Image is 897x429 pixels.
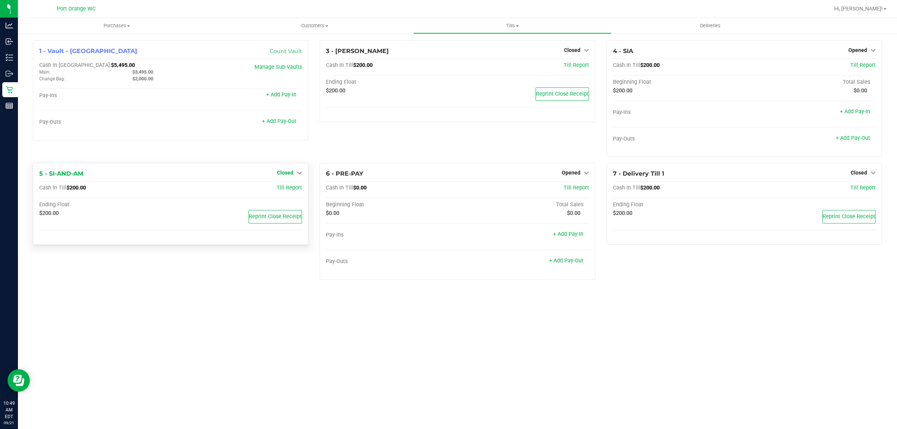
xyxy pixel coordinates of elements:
div: Pay-Ins [326,232,457,238]
span: Reprint Close Receipt [249,213,302,220]
span: Purchases [18,22,216,29]
div: Pay-Ins [613,109,745,116]
span: Tills [414,22,611,29]
div: Ending Float [39,201,171,208]
div: Beginning Float [613,79,745,86]
p: 09/21 [3,420,15,426]
span: $200.00 [640,185,660,191]
iframe: Resource center [7,369,30,392]
span: Opened [848,47,867,53]
span: Port Orange WC [57,6,96,12]
a: Tills [413,18,611,34]
a: Customers [216,18,413,34]
span: $200.00 [353,62,373,68]
span: Main: [39,70,50,75]
button: Reprint Close Receipt [536,87,589,101]
span: Reprint Close Receipt [536,91,589,97]
div: Total Sales [744,79,876,86]
span: $0.00 [567,210,580,216]
span: 4 - SIA [613,47,633,55]
inline-svg: Analytics [6,22,13,29]
span: Cash In [GEOGRAPHIC_DATA]: [39,62,111,68]
a: Till Report [850,62,876,68]
inline-svg: Reports [6,102,13,109]
inline-svg: Retail [6,86,13,93]
span: 1 - Vault - [GEOGRAPHIC_DATA] [39,47,137,55]
a: Count Vault [270,48,302,55]
span: Closed [277,170,293,176]
inline-svg: Outbound [6,70,13,77]
a: Till Report [564,185,589,191]
span: 6 - PRE-PAY [326,170,363,177]
a: Deliveries [611,18,809,34]
a: Till Report [564,62,589,68]
span: Customers [216,22,413,29]
a: + Add Pay-In [266,92,296,98]
span: $0.00 [353,185,367,191]
span: 7 - Delivery Till 1 [613,170,664,177]
span: 3 - [PERSON_NAME] [326,47,389,55]
span: $200.00 [613,87,632,94]
span: Closed [564,47,580,53]
span: $0.00 [326,210,339,216]
span: $200.00 [39,210,59,216]
span: Closed [851,170,867,176]
button: Reprint Close Receipt [249,210,302,223]
span: Change Bag: [39,76,65,81]
a: Manage Sub-Vaults [255,64,302,70]
span: $0.00 [854,87,867,94]
span: Hi, [PERSON_NAME]! [834,6,883,12]
a: + Add Pay-In [840,108,870,115]
span: $200.00 [326,87,345,94]
a: + Add Pay-In [553,231,583,237]
span: $2,000.00 [132,76,153,81]
inline-svg: Inbound [6,38,13,45]
div: Pay-Outs [326,258,457,265]
span: Cash In Till [326,185,353,191]
p: 10:49 AM EDT [3,400,15,420]
span: Cash In Till [613,62,640,68]
button: Reprint Close Receipt [822,210,876,223]
span: Reprint Close Receipt [823,213,875,220]
span: Cash In Till [39,185,67,191]
a: + Add Pay-Out [262,118,296,124]
span: $200.00 [640,62,660,68]
span: $200.00 [67,185,86,191]
div: Ending Float [613,201,745,208]
div: Pay-Ins [39,92,171,99]
div: Ending Float [326,79,457,86]
div: Pay-Outs [613,136,745,142]
div: Beginning Float [326,201,457,208]
span: $3,495.00 [132,69,153,75]
span: Cash In Till [613,185,640,191]
a: + Add Pay-Out [836,135,870,141]
inline-svg: Inventory [6,54,13,61]
span: Cash In Till [326,62,353,68]
span: $5,495.00 [111,62,135,68]
div: Pay-Outs [39,119,171,126]
div: Total Sales [457,201,589,208]
span: Opened [562,170,580,176]
a: Purchases [18,18,216,34]
span: Deliveries [690,22,731,29]
span: 5 - SI-AND-AM [39,170,83,177]
a: Till Report [277,185,302,191]
a: Till Report [850,185,876,191]
a: + Add Pay-Out [549,257,583,264]
span: $200.00 [613,210,632,216]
